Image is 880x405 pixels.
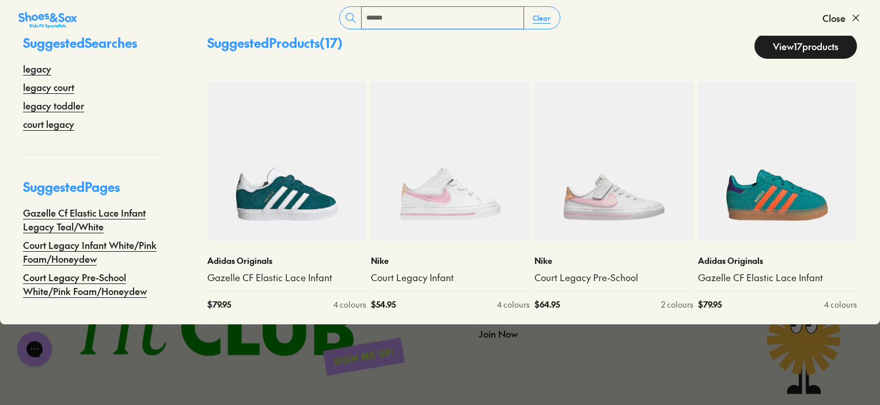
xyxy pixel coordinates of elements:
[524,7,560,28] button: Clear
[207,298,231,311] span: $ 79.95
[18,9,77,27] a: Shoes &amp; Sox
[23,33,161,62] p: Suggested Searches
[23,117,74,131] a: court legacy
[23,177,161,206] p: Suggested Pages
[371,271,530,284] a: Court Legacy Infant
[698,255,857,267] p: Adidas Originals
[698,271,857,284] a: Gazelle CF Elastic Lace Infant
[23,206,161,233] a: Gazelle Cf Elastic Lace Infant Legacy Teal/White
[661,298,693,311] div: 2 colours
[23,99,84,112] a: legacy toddler
[534,298,560,311] span: $ 64.95
[534,271,693,284] a: Court Legacy Pre-School
[23,270,161,298] a: Court Legacy Pre-School White/Pink Foam/Honeydew
[479,321,518,346] button: Join Now
[207,33,343,59] p: Suggested Products
[824,298,857,311] div: 4 colours
[12,328,58,370] iframe: Gorgias live chat messenger
[698,298,722,311] span: $ 79.95
[333,298,366,311] div: 4 colours
[207,271,366,284] a: Gazelle CF Elastic Lace Infant
[207,255,366,267] p: Adidas Originals
[497,298,530,311] div: 4 colours
[371,298,396,311] span: $ 54.95
[371,255,530,267] p: Nike
[822,5,862,31] button: Close
[18,11,77,29] img: SNS_Logo_Responsive.svg
[534,255,693,267] p: Nike
[23,80,74,94] a: legacy court
[822,11,845,25] span: Close
[23,238,161,266] a: Court Legacy Infant White/Pink Foam/Honeydew
[23,62,51,75] a: legacy
[320,34,343,51] span: ( 17 )
[754,33,857,59] a: View17products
